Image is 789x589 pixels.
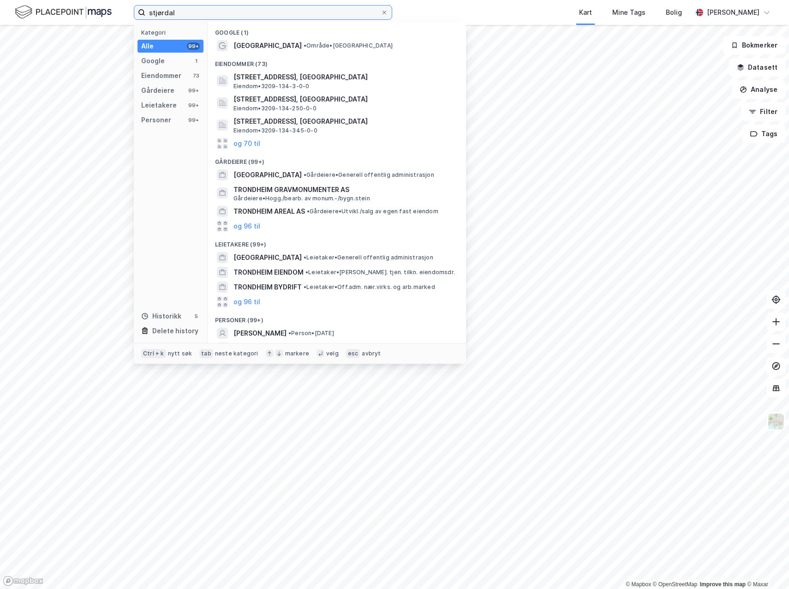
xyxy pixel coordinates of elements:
div: nytt søk [168,350,192,357]
div: velg [326,350,339,357]
span: Eiendom • 3209-134-345-0-0 [233,127,317,134]
span: [GEOGRAPHIC_DATA] [233,40,302,51]
span: [STREET_ADDRESS], [GEOGRAPHIC_DATA] [233,116,455,127]
span: Gårdeiere • Generell offentlig administrasjon [304,171,434,179]
div: Leietakere (99+) [208,234,466,250]
span: TRONDHEIM BYDRIFT [233,282,302,293]
div: Ctrl + k [141,349,166,358]
div: 1 [192,57,200,65]
span: TRONDHEIM GRAVMONUMENTER AS [233,184,455,195]
div: [PERSON_NAME] [707,7,759,18]
button: Bokmerker [723,36,785,54]
img: logo.f888ab2527a4732fd821a326f86c7f29.svg [15,4,112,20]
div: Mine Tags [612,7,646,18]
div: 99+ [187,102,200,109]
iframe: Chat Widget [743,545,789,589]
div: 99+ [187,87,200,94]
a: Mapbox homepage [3,576,43,586]
span: • [304,42,306,49]
span: Leietaker • [PERSON_NAME]. tjen. tilkn. eiendomsdr. [305,269,455,276]
div: Personer (99+) [208,309,466,326]
button: Filter [741,102,785,121]
div: neste kategori [215,350,258,357]
div: Kontrollprogram for chat [743,545,789,589]
span: Eiendom • 3209-134-250-0-0 [233,105,317,112]
span: TRONDHEIM AREAL AS [233,206,305,217]
a: OpenStreetMap [653,581,698,588]
span: Område • [GEOGRAPHIC_DATA] [304,42,393,49]
span: Leietaker • Off.adm. nær.virks. og arb.marked [304,283,435,291]
input: Søk på adresse, matrikkel, gårdeiere, leietakere eller personer [145,6,381,19]
span: • [307,208,310,215]
span: [GEOGRAPHIC_DATA] [233,252,302,263]
div: Leietakere [141,100,177,111]
span: • [304,254,306,261]
span: Leietaker • Generell offentlig administrasjon [304,254,433,261]
div: Eiendommer (73) [208,53,466,70]
div: 99+ [187,42,200,50]
div: Gårdeiere (99+) [208,151,466,168]
span: [PERSON_NAME] [233,328,287,339]
button: Tags [742,125,785,143]
span: Eiendom • 3209-134-3-0-0 [233,83,309,90]
button: og 96 til [233,221,260,232]
span: [STREET_ADDRESS], [GEOGRAPHIC_DATA] [233,72,455,83]
span: • [304,171,306,178]
span: • [288,330,291,337]
a: Mapbox [626,581,651,588]
div: Alle [141,41,154,52]
button: Analyse [732,80,785,99]
img: Z [767,413,785,430]
div: 5 [192,313,200,320]
button: og 96 til [233,296,260,307]
span: Person • [DATE] [288,330,334,337]
span: TRONDHEIM EIENDOM [233,267,304,278]
a: Improve this map [700,581,746,588]
span: Gårdeiere • Utvikl./salg av egen fast eiendom [307,208,438,215]
div: Kategori [141,29,203,36]
button: og 70 til [233,138,260,149]
div: Personer [141,114,171,126]
div: Google [141,55,165,66]
div: Bolig [666,7,682,18]
div: Historikk [141,311,181,322]
span: • [304,283,306,290]
div: 99+ [187,116,200,124]
div: tab [199,349,213,358]
div: avbryt [362,350,381,357]
div: Gårdeiere [141,85,174,96]
span: Gårdeiere • Hogg./bearb. av monum.-/bygn.stein [233,195,370,202]
div: Delete history [152,325,198,337]
button: Datasett [729,58,785,77]
div: Google (1) [208,22,466,38]
div: esc [346,349,360,358]
span: [GEOGRAPHIC_DATA] [233,169,302,180]
div: markere [285,350,309,357]
div: 73 [192,72,200,79]
span: [STREET_ADDRESS], [GEOGRAPHIC_DATA] [233,94,455,105]
div: Kart [579,7,592,18]
div: Eiendommer [141,70,181,81]
span: • [305,269,308,276]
